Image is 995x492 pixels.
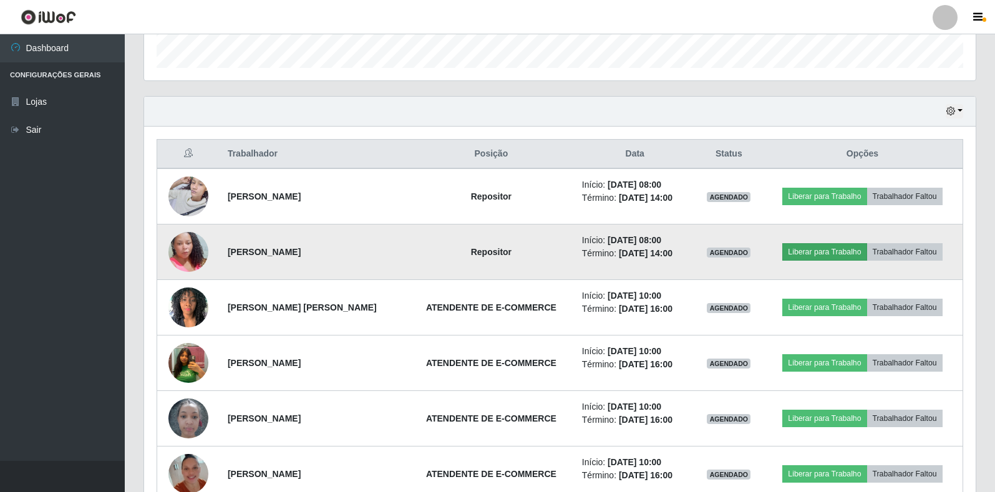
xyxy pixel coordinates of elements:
[782,354,866,372] button: Liberar para Trabalho
[608,235,661,245] time: [DATE] 08:00
[471,247,512,257] strong: Repositor
[582,413,688,427] li: Término:
[619,415,672,425] time: [DATE] 16:00
[867,243,943,261] button: Trabalhador Faltou
[582,247,688,260] li: Término:
[426,413,556,423] strong: ATENDENTE DE E-COMMERCE
[582,400,688,413] li: Início:
[168,337,208,389] img: 1749579597632.jpeg
[867,299,943,316] button: Trabalhador Faltou
[220,140,408,169] th: Trabalhador
[867,410,943,427] button: Trabalhador Faltou
[582,191,688,205] li: Término:
[782,410,866,427] button: Liberar para Trabalho
[707,248,750,258] span: AGENDADO
[168,281,208,334] img: 1748449029171.jpeg
[707,359,750,369] span: AGENDADO
[21,9,76,25] img: CoreUI Logo
[426,358,556,368] strong: ATENDENTE DE E-COMMERCE
[582,234,688,247] li: Início:
[168,170,208,223] img: 1755028690244.jpeg
[707,303,750,313] span: AGENDADO
[867,465,943,483] button: Trabalhador Faltou
[582,178,688,191] li: Início:
[582,456,688,469] li: Início:
[228,302,377,312] strong: [PERSON_NAME] [PERSON_NAME]
[782,299,866,316] button: Liberar para Trabalho
[228,469,301,479] strong: [PERSON_NAME]
[782,465,866,483] button: Liberar para Trabalho
[608,346,661,356] time: [DATE] 10:00
[608,457,661,467] time: [DATE] 10:00
[619,248,672,258] time: [DATE] 14:00
[608,180,661,190] time: [DATE] 08:00
[782,188,866,205] button: Liberar para Trabalho
[426,302,556,312] strong: ATENDENTE DE E-COMMERCE
[707,192,750,202] span: AGENDADO
[582,289,688,302] li: Início:
[619,470,672,480] time: [DATE] 16:00
[228,191,301,201] strong: [PERSON_NAME]
[168,216,208,287] img: 1755510400416.jpeg
[168,392,208,445] img: 1754258368800.jpeg
[619,304,672,314] time: [DATE] 16:00
[228,247,301,257] strong: [PERSON_NAME]
[707,414,750,424] span: AGENDADO
[575,140,696,169] th: Data
[426,469,556,479] strong: ATENDENTE DE E-COMMERCE
[582,469,688,482] li: Término:
[762,140,963,169] th: Opções
[867,354,943,372] button: Trabalhador Faltou
[782,243,866,261] button: Liberar para Trabalho
[582,302,688,316] li: Término:
[582,358,688,371] li: Término:
[619,359,672,369] time: [DATE] 16:00
[608,402,661,412] time: [DATE] 10:00
[471,191,512,201] strong: Repositor
[696,140,762,169] th: Status
[707,470,750,480] span: AGENDADO
[408,140,575,169] th: Posição
[867,188,943,205] button: Trabalhador Faltou
[582,345,688,358] li: Início:
[619,193,672,203] time: [DATE] 14:00
[608,291,661,301] time: [DATE] 10:00
[228,413,301,423] strong: [PERSON_NAME]
[228,358,301,368] strong: [PERSON_NAME]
